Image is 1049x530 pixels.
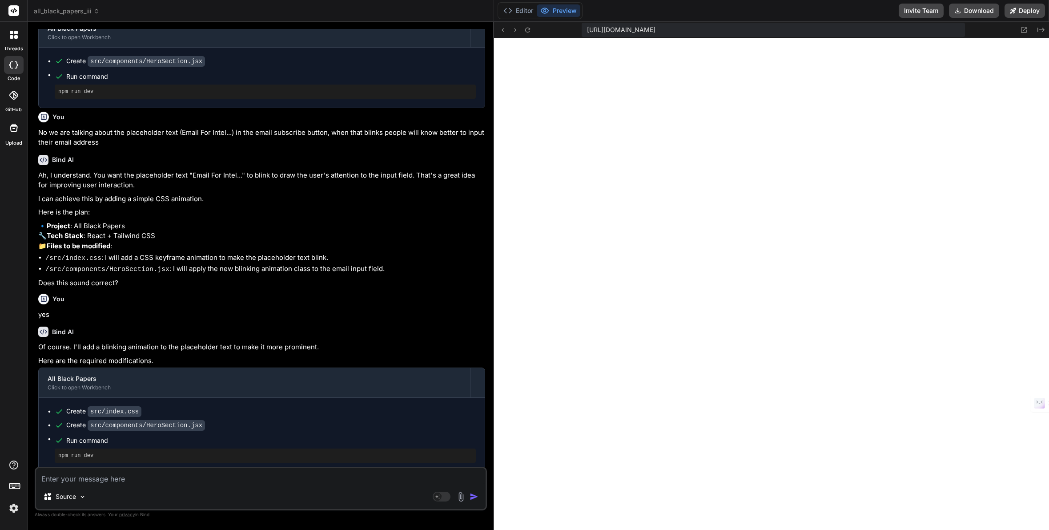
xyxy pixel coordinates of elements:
[587,25,655,34] span: [URL][DOMAIN_NAME]
[48,384,461,391] div: Click to open Workbench
[38,221,485,251] p: 🔹 : All Black Papers 🔧 : React + Tailwind CSS 📁 :
[6,501,21,516] img: settings
[537,4,580,17] button: Preview
[119,512,135,517] span: privacy
[66,57,205,66] div: Create
[45,264,485,275] li: : I will apply the new blinking animation class to the email input field.
[39,368,470,397] button: All Black PapersClick to open Workbench
[500,4,537,17] button: Editor
[88,406,141,417] code: src/index.css
[38,194,485,204] p: I can achieve this by adding a simple CSS animation.
[66,436,476,445] span: Run command
[38,278,485,288] p: Does this sound correct?
[58,452,472,459] pre: npm run dev
[48,374,461,383] div: All Black Papers
[35,510,487,519] p: Always double-check its answers. Your in Bind
[38,356,485,366] p: Here are the required modifications.
[38,170,485,190] p: Ah, I understand. You want the placeholder text "Email For Intel..." to blink to draw the user's ...
[66,407,141,416] div: Create
[52,328,74,336] h6: Bind AI
[39,18,470,47] button: All Black PapersClick to open Workbench
[79,493,86,501] img: Pick Models
[8,75,20,82] label: code
[66,421,205,430] div: Create
[5,106,22,113] label: GitHub
[38,342,485,352] p: Of course. I'll add a blinking animation to the placeholder text to make it more prominent.
[1005,4,1045,18] button: Deploy
[88,56,205,67] code: src/components/HeroSection.jsx
[899,4,944,18] button: Invite Team
[5,139,22,147] label: Upload
[52,113,64,121] h6: You
[58,88,472,95] pre: npm run dev
[52,155,74,164] h6: Bind AI
[45,255,101,262] code: /src/index.css
[52,295,64,303] h6: You
[949,4,999,18] button: Download
[48,34,461,41] div: Click to open Workbench
[38,128,485,148] p: No we are talking about the placeholder text (Email For Intel...) in the email subscribe button, ...
[66,72,476,81] span: Run command
[470,492,478,501] img: icon
[38,207,485,218] p: Here is the plan:
[34,7,100,16] span: all_black_papers_iii
[47,231,84,240] strong: Tech Stack
[38,310,485,320] p: yes
[56,492,76,501] p: Source
[45,253,485,264] li: : I will add a CSS keyframe animation to make the placeholder text blink.
[47,242,110,250] strong: Files to be modified
[88,420,205,431] code: src/components/HeroSection.jsx
[45,266,169,273] code: /src/components/HeroSection.jsx
[456,492,466,502] img: attachment
[4,45,23,53] label: threads
[47,222,70,230] strong: Project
